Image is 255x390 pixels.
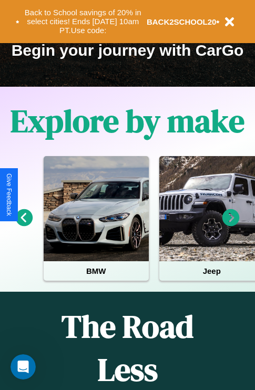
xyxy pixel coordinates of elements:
h4: BMW [44,261,149,281]
iframe: Intercom live chat [11,354,36,379]
div: Give Feedback [5,173,13,216]
b: BACK2SCHOOL20 [147,17,217,26]
button: Back to School savings of 20% in select cities! Ends [DATE] 10am PT.Use code: [19,5,147,38]
h1: Explore by make [11,99,244,142]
